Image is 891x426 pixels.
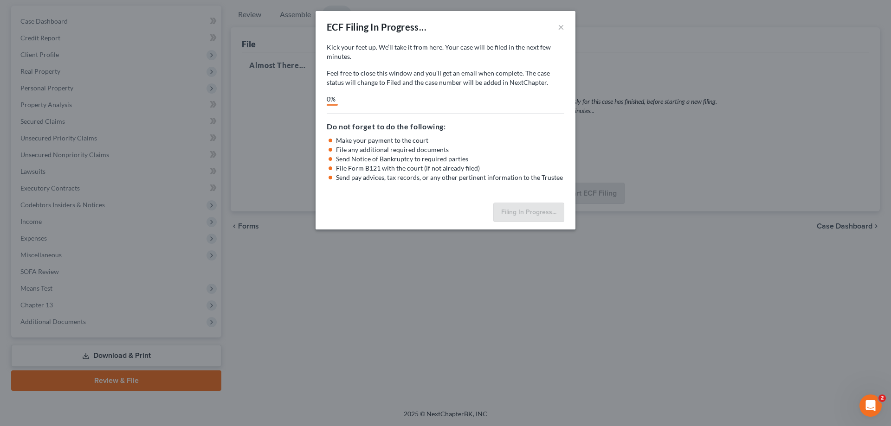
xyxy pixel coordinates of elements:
[327,20,426,33] div: ECF Filing In Progress...
[859,394,882,417] iframe: Intercom live chat
[336,154,564,164] li: Send Notice of Bankruptcy to required parties
[878,394,886,402] span: 2
[327,43,564,61] p: Kick your feet up. We’ll take it from here. Your case will be filed in the next few minutes.
[327,121,564,132] h5: Do not forget to do the following:
[327,69,564,87] p: Feel free to close this window and you’ll get an email when complete. The case status will change...
[336,136,564,145] li: Make your payment to the court
[336,173,564,182] li: Send pay advices, tax records, or any other pertinent information to the Trustee
[493,203,564,222] button: Filing In Progress...
[336,145,564,154] li: File any additional required documents
[558,21,564,32] button: ×
[336,164,564,173] li: File Form B121 with the court (if not already filed)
